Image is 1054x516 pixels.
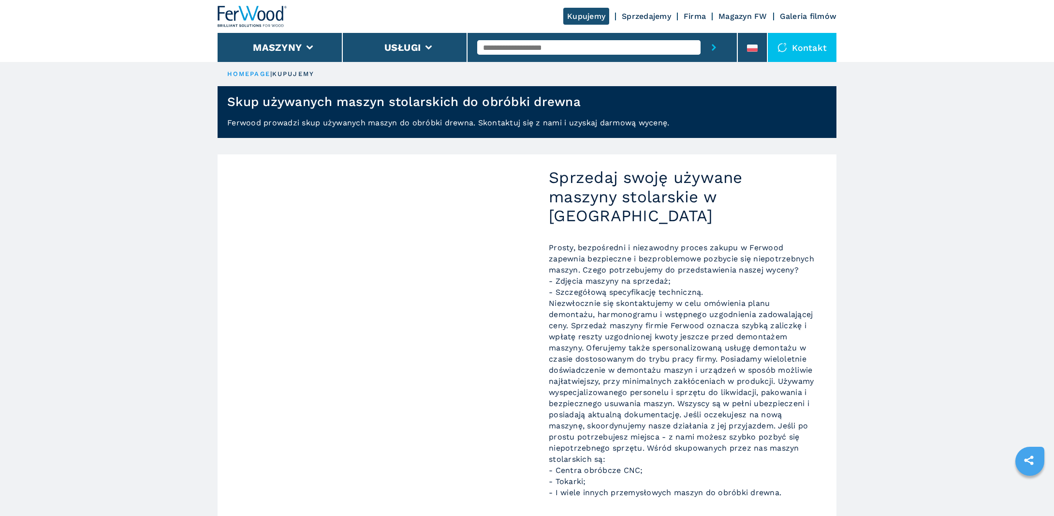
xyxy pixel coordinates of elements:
a: Kupujemy [563,8,609,25]
a: Sprzedajemy [622,12,671,21]
a: Galeria filmów [780,12,837,21]
h2: Sprzedaj swoję używane maszyny stolarskie w [GEOGRAPHIC_DATA] [549,168,815,226]
img: Ferwood [218,6,287,27]
button: submit-button [701,33,727,62]
p: kupujemy [272,70,314,78]
h1: Skup używanych maszyn stolarskich do obróbki drewna [227,94,581,109]
a: sharethis [1017,448,1041,472]
div: Kontakt [768,33,836,62]
p: Prosty, bezpośredni i niezawodny proces zakupu w Ferwood zapewnia bezpieczne i bezproblemowe pozb... [549,242,815,498]
a: Magazyn FW [718,12,767,21]
a: HOMEPAGE [227,70,270,77]
iframe: Chat [1013,472,1047,509]
button: Usługi [384,42,421,53]
img: Kontakt [777,43,787,52]
button: Maszyny [253,42,302,53]
a: Firma [684,12,706,21]
span: | [270,70,272,77]
p: Ferwood prowadzi skup używanych maszyn do obróbki drewna. Skontaktuj się z nami i uzyskaj darmową... [218,117,836,138]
